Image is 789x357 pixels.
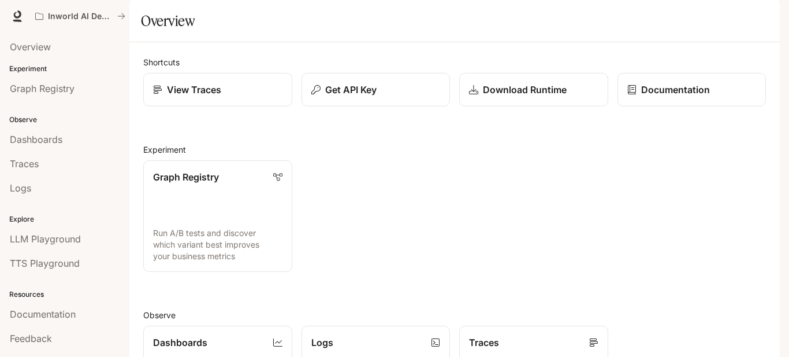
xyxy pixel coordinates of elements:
[459,73,608,106] a: Download Runtime
[153,170,219,184] p: Graph Registry
[48,12,113,21] p: Inworld AI Demos
[641,83,710,97] p: Documentation
[311,336,333,349] p: Logs
[469,336,499,349] p: Traces
[617,73,766,106] a: Documentation
[302,73,451,106] button: Get API Key
[153,227,282,262] p: Run A/B tests and discover which variant best improves your business metrics
[143,160,292,272] a: Graph RegistryRun A/B tests and discover which variant best improves your business metrics
[143,143,766,156] h2: Experiment
[325,83,377,97] p: Get API Key
[30,5,131,28] button: All workspaces
[141,9,195,32] h1: Overview
[167,83,221,97] p: View Traces
[143,309,766,321] h2: Observe
[483,83,567,97] p: Download Runtime
[153,336,207,349] p: Dashboards
[143,73,292,106] a: View Traces
[143,56,766,68] h2: Shortcuts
